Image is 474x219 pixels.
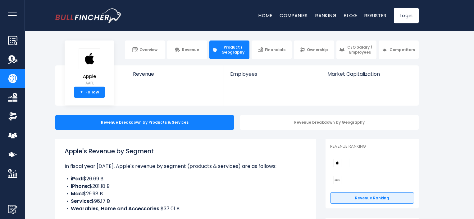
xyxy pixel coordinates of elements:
[307,47,328,52] span: Ownership
[330,192,414,204] a: Revenue Ranking
[258,12,272,19] a: Home
[65,198,307,205] li: $96.17 B
[71,183,89,190] b: iPhone:
[71,175,83,182] b: iPad:
[55,115,234,130] div: Revenue breakdown by Products & Services
[71,205,161,212] b: Wearables, Home and Accessories:
[364,12,386,19] a: Register
[133,71,218,77] span: Revenue
[78,48,101,87] a: Apple AAPL
[167,40,207,59] a: Revenue
[315,12,336,19] a: Ranking
[240,115,419,130] div: Revenue breakdown by Geography
[265,47,285,52] span: Financials
[230,71,314,77] span: Employees
[219,45,247,55] span: Product / Geography
[333,176,341,184] img: Sony Group Corporation competitors logo
[74,87,105,98] a: +Follow
[336,40,376,59] a: CEO Salary / Employees
[327,71,412,77] span: Market Capitalization
[321,65,418,88] a: Market Capitalization
[65,190,307,198] li: $29.98 B
[65,175,307,183] li: $26.69 B
[182,47,199,52] span: Revenue
[79,80,100,86] small: AAPL
[252,40,292,59] a: Financials
[55,8,122,23] a: Go to homepage
[79,74,100,79] span: Apple
[294,40,334,59] a: Ownership
[127,65,224,88] a: Revenue
[346,45,374,55] span: CEO Salary / Employees
[80,89,83,95] strong: +
[224,65,321,88] a: Employees
[390,47,415,52] span: Competitors
[65,183,307,190] li: $201.18 B
[330,144,414,149] p: Revenue Ranking
[394,8,419,23] a: Login
[379,40,419,59] a: Competitors
[280,12,308,19] a: Companies
[71,198,91,205] b: Service:
[139,47,157,52] span: Overview
[55,8,122,23] img: bullfincher logo
[65,146,307,156] h1: Apple's Revenue by Segment
[333,159,341,167] img: Apple competitors logo
[71,190,83,197] b: Mac:
[8,112,17,121] img: Ownership
[344,12,357,19] a: Blog
[125,40,165,59] a: Overview
[65,205,307,212] li: $37.01 B
[65,163,307,170] p: In fiscal year [DATE], Apple's revenue by segment (products & services) are as follows:
[209,40,249,59] a: Product / Geography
